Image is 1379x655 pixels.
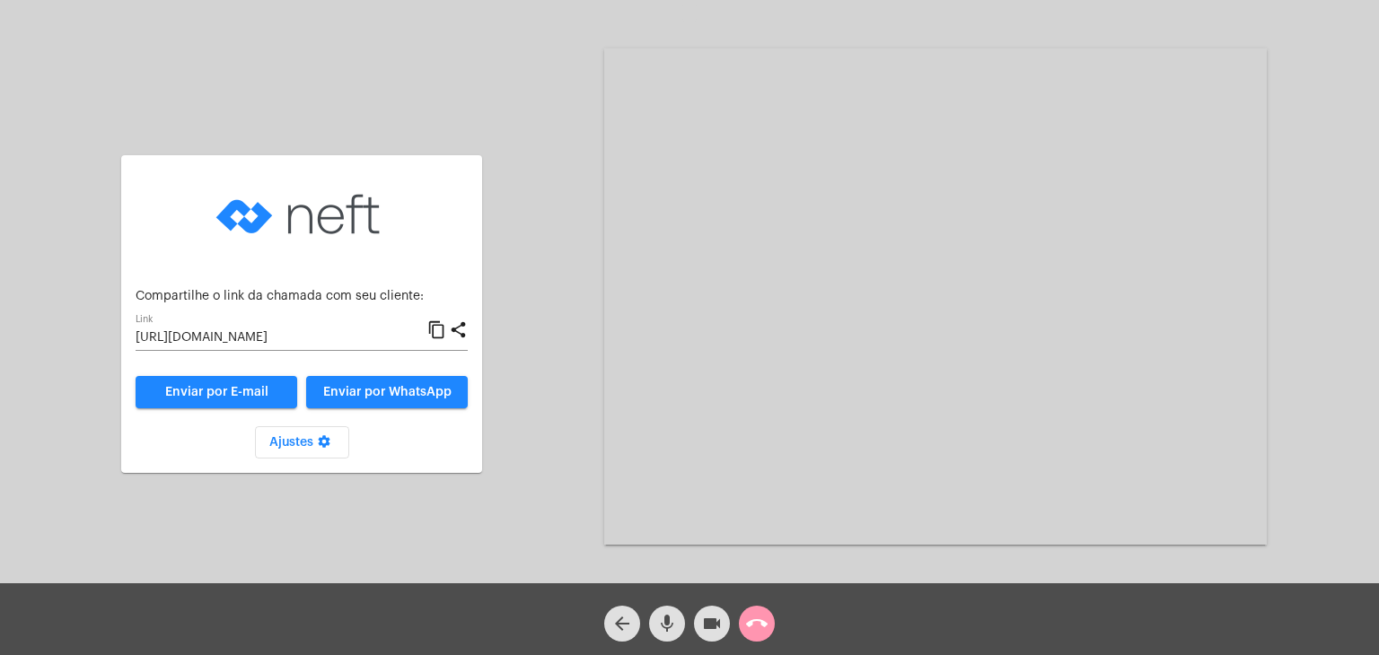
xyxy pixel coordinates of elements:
mat-icon: videocam [701,613,723,634]
mat-icon: settings [313,434,335,456]
span: Ajustes [269,436,335,449]
mat-icon: arrow_back [611,613,633,634]
mat-icon: call_end [746,613,768,634]
button: Ajustes [255,426,349,458]
mat-icon: content_copy [427,319,446,341]
p: Compartilhe o link da chamada com seu cliente: [136,290,468,303]
button: Enviar por WhatsApp [306,376,468,408]
mat-icon: mic [656,613,678,634]
a: Enviar por E-mail [136,376,297,408]
mat-icon: share [449,319,468,341]
span: Enviar por E-mail [165,386,268,398]
span: Enviar por WhatsApp [323,386,452,398]
img: logo-neft-novo-2.png [212,170,391,259]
